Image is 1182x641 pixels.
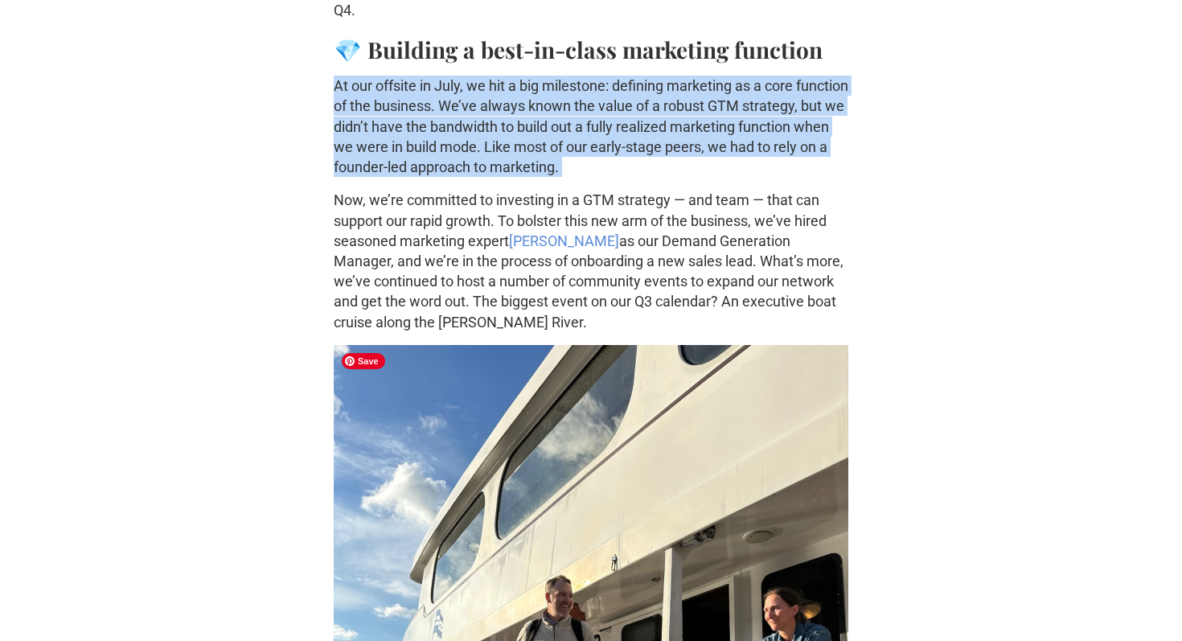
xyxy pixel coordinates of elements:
[342,353,385,369] span: Save
[334,35,823,64] strong: 💎 Building a best-in-class marketing function
[334,76,848,177] p: At our offsite in July, we hit a big milestone: defining marketing as a core function of the busi...
[334,190,848,331] p: Now, we’re committed to investing in a GTM strategy — and team — that can support our rapid growt...
[509,232,619,249] a: [PERSON_NAME]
